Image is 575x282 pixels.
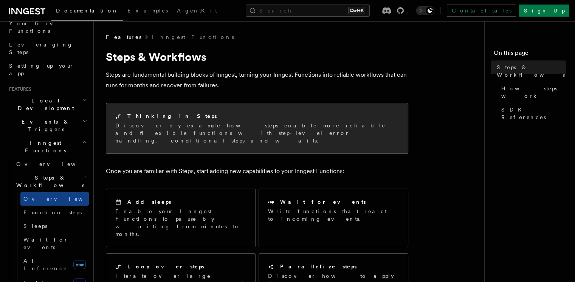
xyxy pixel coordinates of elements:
[494,48,566,60] h4: On this page
[6,59,89,80] a: Setting up your app
[6,38,89,59] a: Leveraging Steps
[56,8,118,14] span: Documentation
[519,5,569,17] a: Sign Up
[106,166,408,177] p: Once you are familiar with Steps, start adding new capabilities to your Inngest Functions:
[494,60,566,82] a: Steps & Workflows
[348,7,365,14] kbd: Ctrl+K
[416,6,434,15] button: Toggle dark mode
[106,103,408,154] a: Thinking in StepsDiscover by example how steps enable more reliable and flexible functions with s...
[6,118,82,133] span: Events & Triggers
[6,115,89,136] button: Events & Triggers
[280,263,357,270] h2: Parallelize steps
[13,157,89,171] a: Overview
[127,198,171,206] h2: Add sleeps
[501,106,566,121] span: SDK References
[106,50,408,64] h1: Steps & Workflows
[6,97,82,112] span: Local Development
[13,171,89,192] button: Steps & Workflows
[127,8,168,14] span: Examples
[501,85,566,100] span: How steps work
[51,2,123,21] a: Documentation
[6,139,82,154] span: Inngest Functions
[20,219,89,233] a: Sleeps
[127,263,205,270] h2: Loop over steps
[23,258,67,271] span: AI Inference
[6,94,89,115] button: Local Development
[127,112,217,120] h2: Thinking in Steps
[259,189,408,247] a: Wait for eventsWrite functions that react to incoming events.
[16,161,94,167] span: Overview
[498,103,566,124] a: SDK References
[9,42,73,55] span: Leveraging Steps
[23,223,47,229] span: Sleeps
[447,5,516,17] a: Contact sales
[152,33,234,41] a: Inngest Functions
[106,189,256,247] a: Add sleepsEnable your Inngest Functions to pause by waiting from minutes to months.
[20,206,89,219] a: Function steps
[115,208,246,238] p: Enable your Inngest Functions to pause by waiting from minutes to months.
[23,209,82,215] span: Function steps
[106,33,141,41] span: Features
[6,86,31,92] span: Features
[9,63,74,76] span: Setting up your app
[23,237,68,250] span: Wait for events
[115,122,399,144] p: Discover by example how steps enable more reliable and flexible functions with step-level error h...
[498,82,566,103] a: How steps work
[20,254,89,275] a: AI Inferencenew
[20,192,89,206] a: Overview
[177,8,217,14] span: AgentKit
[497,64,566,79] span: Steps & Workflows
[280,198,366,206] h2: Wait for events
[106,70,408,91] p: Steps are fundamental building blocks of Inngest, turning your Inngest Functions into reliable wo...
[20,233,89,254] a: Wait for events
[172,2,222,20] a: AgentKit
[268,208,399,223] p: Write functions that react to incoming events.
[123,2,172,20] a: Examples
[246,5,370,17] button: Search...Ctrl+K
[23,196,101,202] span: Overview
[73,260,86,269] span: new
[13,174,84,189] span: Steps & Workflows
[6,17,89,38] a: Your first Functions
[6,136,89,157] button: Inngest Functions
